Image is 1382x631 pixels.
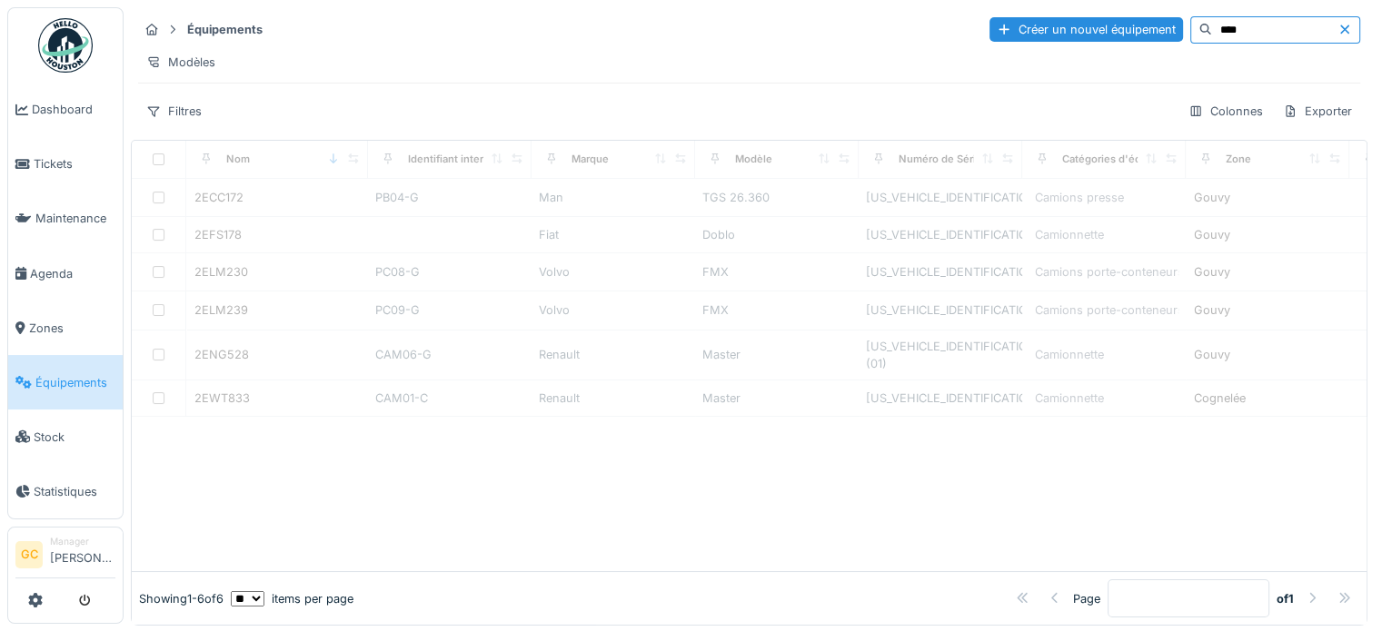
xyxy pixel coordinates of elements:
[29,320,115,337] span: Zones
[375,189,524,206] div: PB04-G
[539,226,688,243] div: Fiat
[866,338,1015,372] div: [US_VEHICLE_IDENTIFICATION_NUMBER](01)
[138,98,210,124] div: Filtres
[408,152,496,167] div: Identifiant interne
[194,346,249,363] div: 2ENG528
[1194,263,1230,281] div: Gouvy
[32,101,115,118] span: Dashboard
[375,301,524,319] div: PC09-G
[1194,189,1230,206] div: Gouvy
[8,192,123,246] a: Maintenance
[989,17,1183,42] div: Créer un nouvel équipement
[866,226,1015,243] div: [US_VEHICLE_IDENTIFICATION_NUMBER]
[702,226,851,243] div: Doblo
[8,301,123,355] a: Zones
[194,301,248,319] div: 2ELM239
[702,189,851,206] div: TGS 26.360
[702,263,851,281] div: FMX
[231,590,353,607] div: items per page
[866,189,1015,206] div: [US_VEHICLE_IDENTIFICATION_NUMBER]
[539,389,688,407] div: Renault
[702,389,851,407] div: Master
[139,590,224,607] div: Showing 1 - 6 of 6
[8,355,123,409] a: Équipements
[34,429,115,446] span: Stock
[50,535,115,548] div: Manager
[1035,263,1184,281] div: Camions porte-conteneurs
[8,464,123,518] a: Statistiques
[35,210,115,227] span: Maintenance
[1180,98,1271,124] div: Colonnes
[1035,389,1104,407] div: Camionnette
[1073,590,1100,607] div: Page
[702,346,851,363] div: Master
[735,152,772,167] div: Modèle
[1035,226,1104,243] div: Camionnette
[899,152,982,167] div: Numéro de Série
[194,263,248,281] div: 2ELM230
[539,346,688,363] div: Renault
[34,483,115,500] span: Statistiques
[15,535,115,578] a: GC Manager[PERSON_NAME]
[8,246,123,301] a: Agenda
[180,21,270,38] strong: Équipements
[1226,152,1251,167] div: Zone
[1194,301,1230,319] div: Gouvy
[50,535,115,574] li: [PERSON_NAME]
[866,301,1015,319] div: [US_VEHICLE_IDENTIFICATION_NUMBER]-01
[1194,389,1246,407] div: Cognelée
[539,301,688,319] div: Volvo
[8,137,123,192] a: Tickets
[138,49,224,75] div: Modèles
[226,152,250,167] div: Nom
[38,18,93,73] img: Badge_color-CXgf-gQk.svg
[34,155,115,173] span: Tickets
[1277,590,1294,607] strong: of 1
[194,389,250,407] div: 2EWT833
[1035,189,1124,206] div: Camions presse
[572,152,609,167] div: Marque
[702,301,851,319] div: FMX
[375,263,524,281] div: PC08-G
[8,409,123,464] a: Stock
[1194,226,1230,243] div: Gouvy
[1062,152,1188,167] div: Catégories d'équipement
[539,189,688,206] div: Man
[194,226,242,243] div: 2EFS178
[1035,346,1104,363] div: Camionnette
[375,389,524,407] div: CAM01-C
[8,83,123,137] a: Dashboard
[375,346,524,363] div: CAM06-G
[1194,346,1230,363] div: Gouvy
[30,265,115,282] span: Agenda
[866,263,1015,281] div: [US_VEHICLE_IDENTIFICATION_NUMBER]-01
[194,189,244,206] div: 2ECC172
[1035,301,1184,319] div: Camions porte-conteneurs
[35,374,115,391] span: Équipements
[1275,98,1360,124] div: Exporter
[15,541,43,568] li: GC
[539,263,688,281] div: Volvo
[866,389,1015,407] div: [US_VEHICLE_IDENTIFICATION_NUMBER]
